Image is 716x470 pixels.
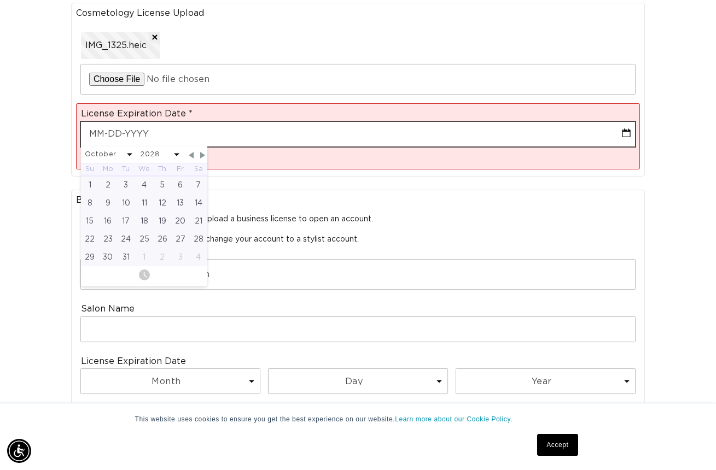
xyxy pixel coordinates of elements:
div: Wed Oct 11 2028 [135,194,153,212]
div: Tue Oct 24 2028 [117,230,135,248]
legend: Business License Upload [76,195,640,206]
div: Sun Oct 29 2028 [81,248,99,266]
abbr: Saturday [194,166,203,172]
div: Sat Oct 21 2028 [189,212,207,230]
div: Sat Oct 28 2028 [189,230,207,248]
span: Previous Month [187,150,196,160]
abbr: Sunday [85,166,94,172]
iframe: Chat Widget [661,418,716,470]
div: Thu Oct 19 2028 [153,212,171,230]
div: Mon Oct 09 2028 [99,194,117,212]
div: Thu Oct 12 2028 [153,194,171,212]
abbr: Monday [103,166,113,172]
a: Learn more about our Cookie Policy. [395,415,513,423]
div: Fri Oct 20 2028 [171,212,189,230]
div: Mon Oct 30 2028 [99,248,117,266]
label: License Expiration Date [81,108,193,120]
legend: Cosmetology License Upload [76,8,640,19]
label: License Expiration Date [81,356,186,367]
div: Sun Oct 15 2028 [81,212,99,230]
div: Tue Oct 17 2028 [117,212,135,230]
div: Thu Oct 26 2028 [153,230,171,248]
button: Remove file [149,32,160,43]
abbr: Thursday [158,166,166,172]
div: Wed Oct 04 2028 [135,176,153,194]
div: Fri Oct 13 2028 [171,194,189,212]
span: IMG_1325.heic [85,40,147,51]
div: Must not be blank [82,151,636,165]
input: MM-DD-YYYY [81,122,635,146]
p: This website uses cookies to ensure you get the best experience on our website. [135,414,581,424]
div: Tue Oct 31 2028 [117,248,135,266]
span: Next Month [198,150,208,160]
label: Salon Name [81,303,135,315]
div: Mon Oct 02 2028 [99,176,117,194]
p: If you are a Salon Owner, please upload a business license to open an account. If not, please go ... [81,214,635,244]
a: Accept [537,434,578,456]
abbr: Wednesday [138,166,150,172]
div: Mon Oct 16 2028 [99,212,117,230]
div: Sun Oct 22 2028 [81,230,99,248]
div: Sat Oct 07 2028 [189,176,207,194]
div: Tue Oct 03 2028 [117,176,135,194]
div: Thu Oct 05 2028 [153,176,171,194]
div: Tue Oct 10 2028 [117,194,135,212]
div: Fri Oct 27 2028 [171,230,189,248]
div: Fri Oct 06 2028 [171,176,189,194]
div: Sun Oct 08 2028 [81,194,99,212]
div: Accessibility Menu [7,439,31,463]
abbr: Tuesday [122,166,130,172]
div: Sun Oct 01 2028 [81,176,99,194]
abbr: Friday [177,166,184,172]
div: Sat Oct 14 2028 [189,194,207,212]
div: Mon Oct 23 2028 [99,230,117,248]
div: Wed Oct 25 2028 [135,230,153,248]
div: Wed Oct 18 2028 [135,212,153,230]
